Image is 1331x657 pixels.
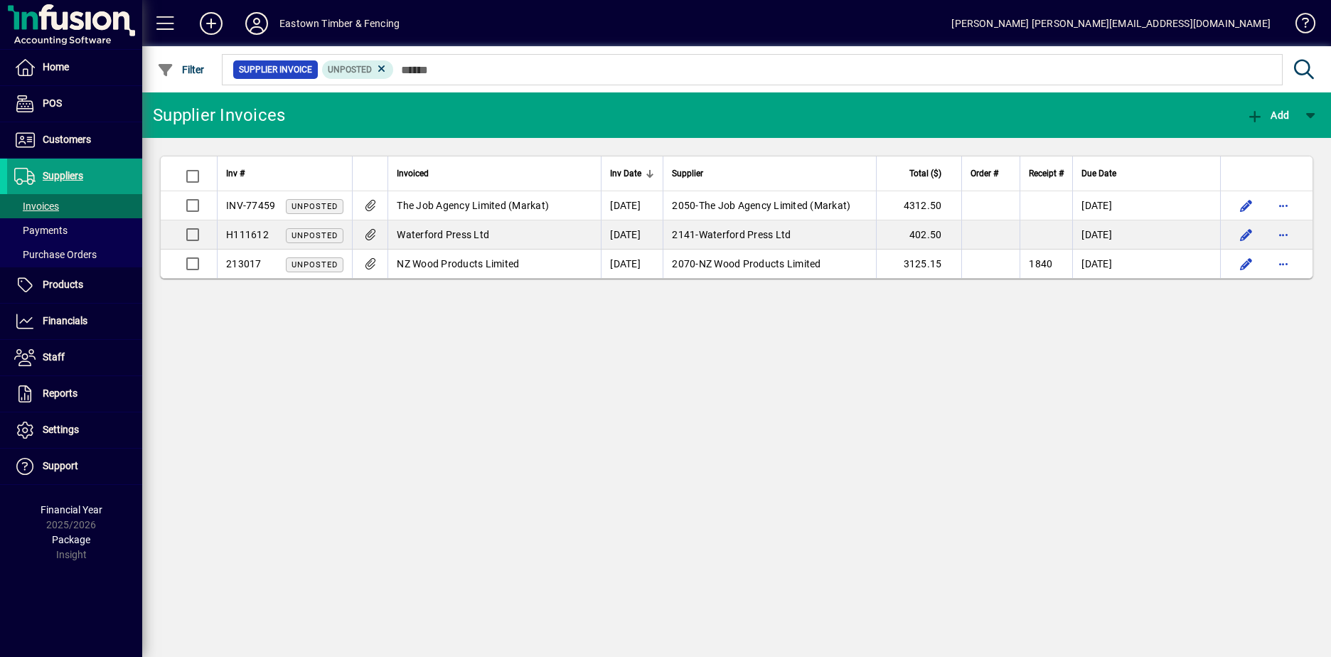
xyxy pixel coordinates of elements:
a: Financials [7,304,142,339]
span: Customers [43,134,91,145]
button: Filter [154,57,208,82]
td: [DATE] [1072,250,1220,278]
span: Suppliers [43,170,83,181]
span: Total ($) [909,166,941,181]
td: 4312.50 [876,191,961,220]
a: Products [7,267,142,303]
a: Staff [7,340,142,375]
span: Unposted [292,231,338,240]
span: Unposted [328,65,372,75]
div: Invoiced [397,166,592,181]
span: POS [43,97,62,109]
td: [DATE] [1072,191,1220,220]
button: More options [1272,194,1295,217]
span: Order # [971,166,998,181]
span: Supplier [672,166,703,181]
span: Unposted [292,202,338,211]
span: Payments [14,225,68,236]
button: More options [1272,223,1295,246]
span: Filter [157,64,205,75]
span: Products [43,279,83,290]
a: Home [7,50,142,85]
span: The Job Agency Limited (Markat) [397,200,549,211]
span: Receipt # [1029,166,1064,181]
button: Edit [1235,223,1258,246]
td: 402.50 [876,220,961,250]
span: Support [43,460,78,471]
a: Invoices [7,194,142,218]
span: INV-77459 [226,200,275,211]
td: - [663,250,876,278]
a: POS [7,86,142,122]
span: Invoices [14,201,59,212]
div: Eastown Timber & Fencing [279,12,400,35]
button: Add [1243,102,1293,128]
span: Financials [43,315,87,326]
span: Financial Year [41,504,102,516]
span: Add [1246,109,1289,121]
span: Purchase Orders [14,249,97,260]
div: Inv # [226,166,343,181]
span: Waterford Press Ltd [699,229,791,240]
div: Supplier [672,166,867,181]
td: [DATE] [601,220,663,250]
a: Knowledge Base [1285,3,1313,49]
div: [PERSON_NAME] [PERSON_NAME][EMAIL_ADDRESS][DOMAIN_NAME] [951,12,1271,35]
div: Order # [971,166,1011,181]
a: Reports [7,376,142,412]
a: Payments [7,218,142,242]
span: Waterford Press Ltd [397,229,489,240]
span: NZ Wood Products Limited [397,258,519,269]
div: Total ($) [885,166,954,181]
div: Supplier Invoices [153,104,285,127]
span: 2070 [672,258,695,269]
a: Purchase Orders [7,242,142,267]
span: The Job Agency Limited (Markat) [699,200,851,211]
a: Support [7,449,142,484]
td: 3125.15 [876,250,961,278]
span: 1840 [1029,258,1052,269]
span: Unposted [292,260,338,269]
button: Edit [1235,252,1258,275]
span: 2141 [672,229,695,240]
span: Settings [43,424,79,435]
a: Customers [7,122,142,158]
button: More options [1272,252,1295,275]
span: NZ Wood Products Limited [699,258,821,269]
span: 2050 [672,200,695,211]
span: 213017 [226,258,262,269]
button: Edit [1235,194,1258,217]
span: H111612 [226,229,269,240]
a: Settings [7,412,142,448]
span: Staff [43,351,65,363]
button: Profile [234,11,279,36]
span: Invoiced [397,166,429,181]
button: Add [188,11,234,36]
span: Inv Date [610,166,641,181]
span: Package [52,534,90,545]
td: - [663,220,876,250]
td: - [663,191,876,220]
div: Due Date [1081,166,1212,181]
td: [DATE] [1072,220,1220,250]
span: Inv # [226,166,245,181]
td: [DATE] [601,191,663,220]
span: Due Date [1081,166,1116,181]
div: Inv Date [610,166,654,181]
span: Reports [43,388,77,399]
td: [DATE] [601,250,663,278]
span: Home [43,61,69,73]
mat-chip: Invoice Status: Unposted [322,60,394,79]
span: Supplier Invoice [239,63,312,77]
